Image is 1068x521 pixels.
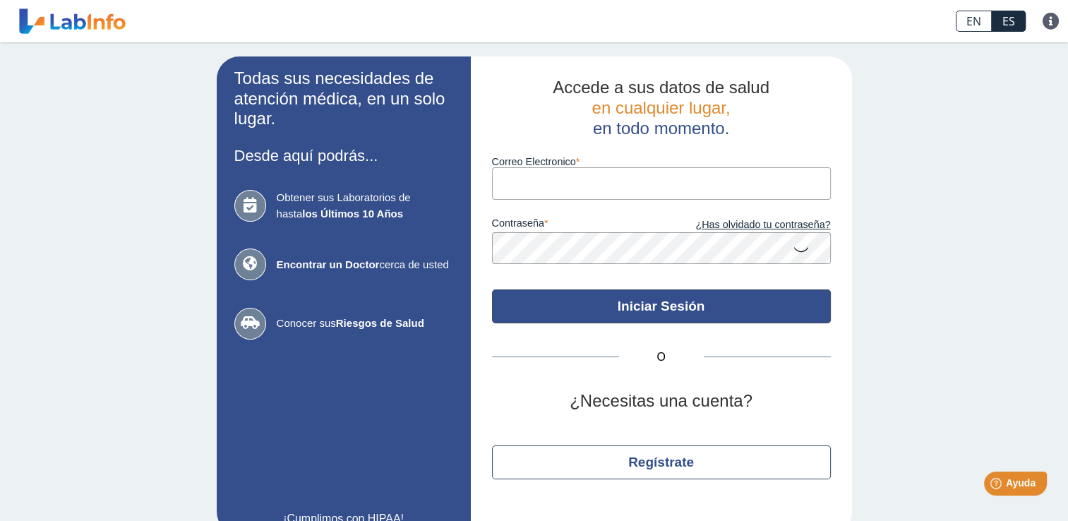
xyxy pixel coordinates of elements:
[277,257,453,273] span: cerca de usted
[593,119,729,138] span: en todo momento.
[661,217,831,233] a: ¿Has olvidado tu contraseña?
[956,11,992,32] a: EN
[277,190,453,222] span: Obtener sus Laboratorios de hasta
[302,208,403,220] b: los Últimos 10 Años
[492,391,831,412] h2: ¿Necesitas una cuenta?
[592,98,730,117] span: en cualquier lugar,
[992,11,1026,32] a: ES
[492,445,831,479] button: Regístrate
[492,156,831,167] label: Correo Electronico
[277,316,453,332] span: Conocer sus
[492,289,831,323] button: Iniciar Sesión
[619,349,704,366] span: O
[492,217,661,233] label: contraseña
[234,68,453,129] h2: Todas sus necesidades de atención médica, en un solo lugar.
[336,317,424,329] b: Riesgos de Salud
[553,78,769,97] span: Accede a sus datos de salud
[942,466,1052,505] iframe: Help widget launcher
[277,258,380,270] b: Encontrar un Doctor
[234,147,453,164] h3: Desde aquí podrás...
